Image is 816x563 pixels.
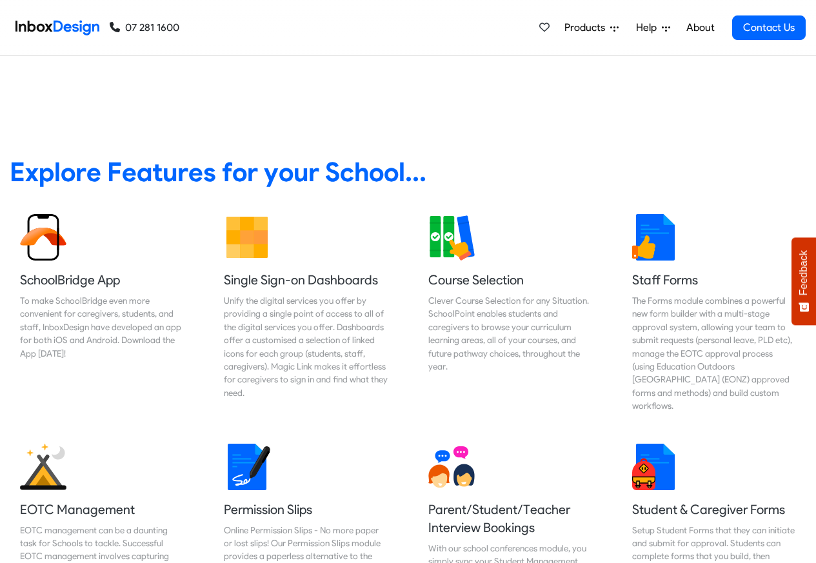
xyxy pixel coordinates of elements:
h5: SchoolBridge App [20,271,184,289]
a: SchoolBridge App To make SchoolBridge even more convenient for caregivers, students, and staff, I... [10,204,194,423]
h5: Staff Forms [632,271,796,289]
div: To make SchoolBridge even more convenient for caregivers, students, and staff, InboxDesign have d... [20,294,184,360]
img: 2022_01_13_icon_thumbsup.svg [632,214,679,261]
span: Products [564,20,610,35]
a: Contact Us [732,15,806,40]
img: 2022_01_18_icon_signature.svg [224,444,270,490]
button: Feedback - Show survey [791,237,816,325]
heading: Explore Features for your School... [10,155,806,188]
a: Single Sign-on Dashboards Unify the digital services you offer by providing a single point of acc... [214,204,398,423]
span: Feedback [798,250,810,295]
a: Course Selection Clever Course Selection for any Situation. SchoolPoint enables students and care... [418,204,602,423]
h5: Parent/Student/Teacher Interview Bookings [428,500,592,537]
img: 2022_01_13_icon_course_selection.svg [428,214,475,261]
h5: Single Sign-on Dashboards [224,271,388,289]
a: About [682,15,718,41]
a: Help [631,15,675,41]
span: Help [636,20,662,35]
h5: EOTC Management [20,500,184,519]
h5: Course Selection [428,271,592,289]
a: 07 281 1600 [110,20,179,35]
img: 2022_01_13_icon_conversation.svg [428,444,475,490]
div: Unify the digital services you offer by providing a single point of access to all of the digital ... [224,294,388,399]
div: The Forms module combines a powerful new form builder with a multi-stage approval system, allowin... [632,294,796,413]
a: Products [559,15,624,41]
img: 2022_01_25_icon_eonz.svg [20,444,66,490]
div: Clever Course Selection for any Situation. SchoolPoint enables students and caregivers to browse ... [428,294,592,373]
h5: Permission Slips [224,500,388,519]
a: Staff Forms The Forms module combines a powerful new form builder with a multi-stage approval sys... [622,204,806,423]
img: 2022_01_13_icon_sb_app.svg [20,214,66,261]
h5: Student & Caregiver Forms [632,500,796,519]
img: 2022_01_13_icon_grid.svg [224,214,270,261]
img: 2022_01_13_icon_student_form.svg [632,444,679,490]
